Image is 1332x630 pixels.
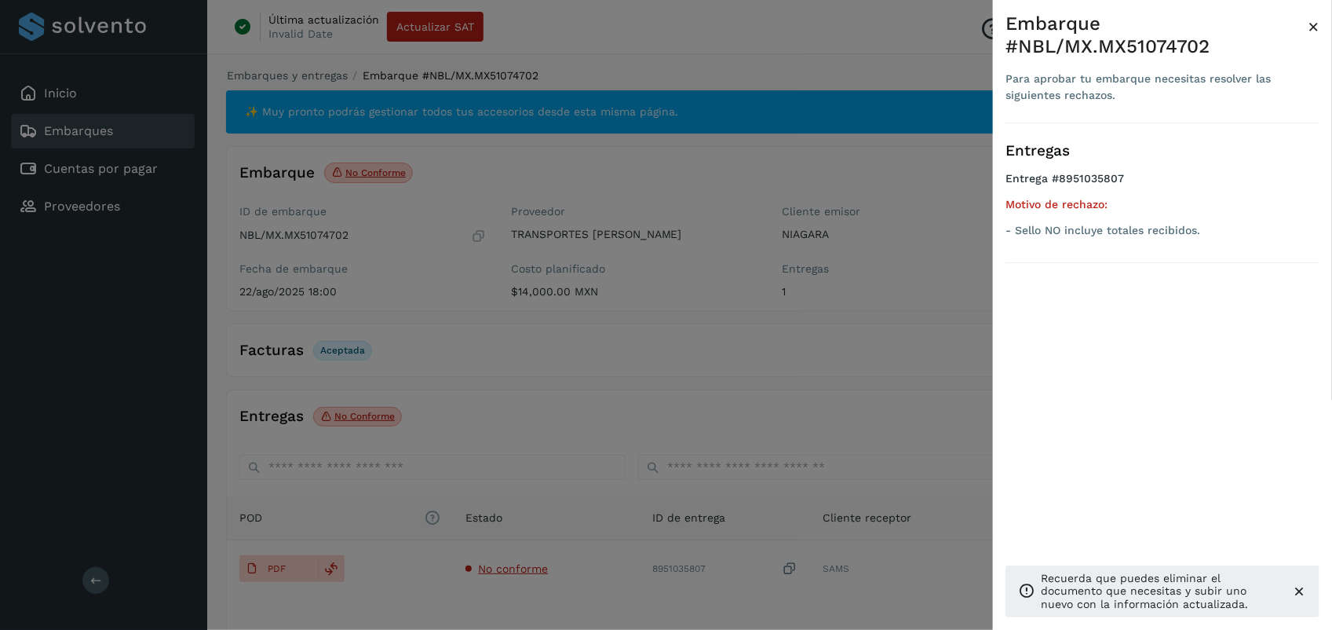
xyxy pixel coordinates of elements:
button: Close [1308,13,1319,41]
h3: Entregas [1005,142,1319,160]
span: × [1308,16,1319,38]
div: Para aprobar tu embarque necesitas resolver las siguientes rechazos. [1005,71,1308,104]
h4: Entrega #8951035807 [1005,172,1319,198]
h5: Motivo de rechazo: [1005,198,1319,211]
div: Embarque #NBL/MX.MX51074702 [1005,13,1308,58]
p: Recuerda que puedes eliminar el documento que necesitas y subir uno nuevo con la información actu... [1041,572,1279,611]
p: - Sello NO incluye totales recibidos. [1005,224,1319,237]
